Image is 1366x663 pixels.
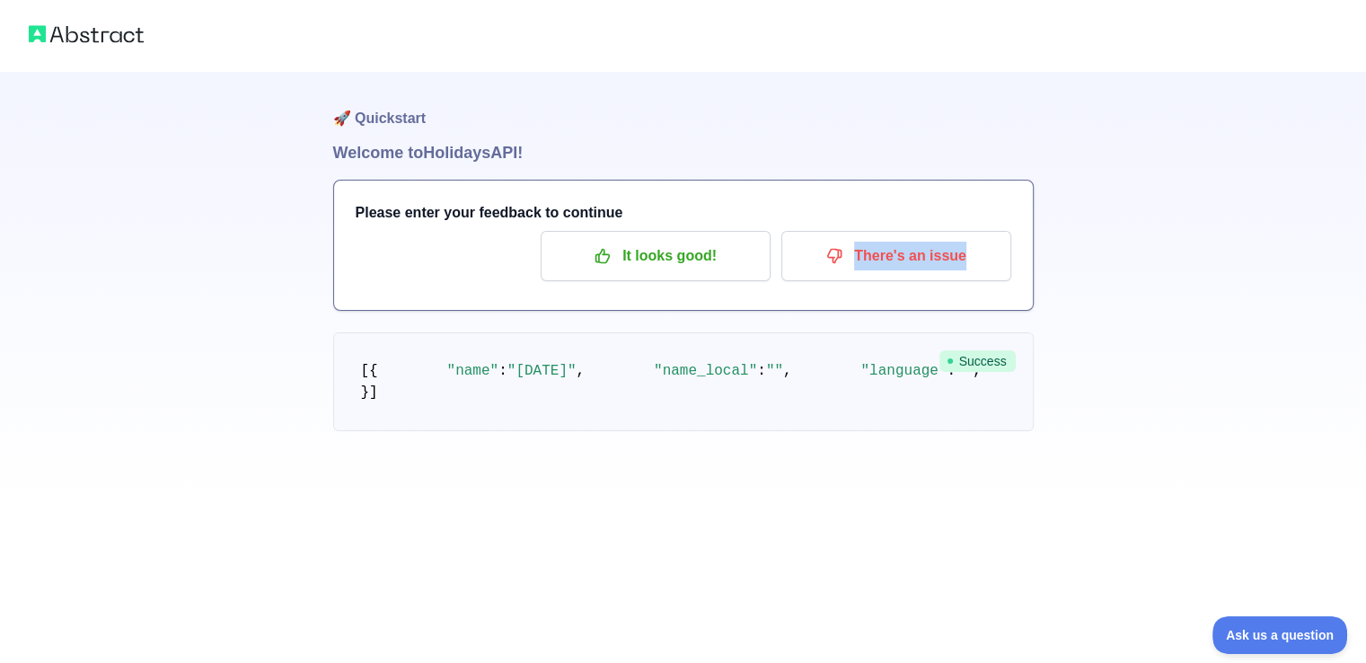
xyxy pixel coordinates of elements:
button: There's an issue [781,231,1011,281]
span: "name_local" [654,363,757,379]
span: : [498,363,507,379]
img: Abstract logo [29,22,144,47]
span: [ [361,363,370,379]
span: "" [766,363,783,379]
p: There's an issue [795,241,998,271]
span: "language" [860,363,947,379]
h3: Please enter your feedback to continue [356,202,1011,224]
span: "[DATE]" [507,363,577,379]
span: , [577,363,586,379]
span: : [757,363,766,379]
span: "name" [447,363,499,379]
h1: 🚀 Quickstart [333,72,1034,140]
button: It looks good! [541,231,771,281]
span: , [783,363,792,379]
p: It looks good! [554,241,757,271]
h1: Welcome to Holidays API! [333,140,1034,165]
span: Success [939,350,1016,372]
iframe: Toggle Customer Support [1212,616,1348,654]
